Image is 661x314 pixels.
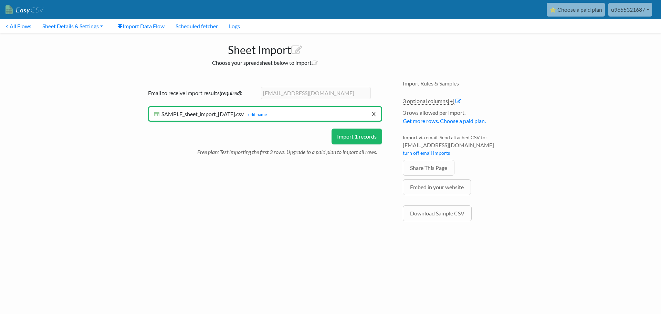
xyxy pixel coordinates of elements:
a: Import Data Flow [112,19,170,33]
p: Free plan: Test importing the first 3 rows. Upgrade to a paid plan to import all rows. [197,144,382,156]
a: u9655321687 [608,3,652,17]
span: [EMAIL_ADDRESS][DOMAIN_NAME] [403,141,520,149]
a: 3 optional columns[+] [403,98,454,105]
li: 3 rows allowed per import. [403,109,520,129]
a: x [371,107,376,120]
a: ⭐ Choose a paid plan [547,3,605,17]
label: Email to receive import results : [148,89,258,97]
button: Import 1 records [332,129,382,144]
span: [+] [448,98,454,104]
a: Embed in your website [403,179,471,195]
li: Import via email. Send attached CSV to: [403,134,520,160]
span: CSV [30,6,43,14]
iframe: Drift Widget Chat Controller [627,280,653,306]
a: Get more rows. Choose a paid plan. [403,118,486,124]
a: turn off email imports [403,150,450,156]
a: Scheduled fetcher [170,19,223,33]
a: edit name [245,112,267,117]
h2: Choose your spreadsheet below to import. [141,59,389,66]
a: Sheet Details & Settings [37,19,108,33]
a: Download Sample CSV [403,205,472,221]
h4: Import Rules & Samples [403,80,520,87]
a: Share This Page [403,160,454,176]
a: EasyCSV [6,3,43,17]
span: SAMPLE_sheet_import_[DATE].csv [161,111,244,117]
input: example@gmail.com [261,87,371,99]
a: Logs [223,19,245,33]
i: (required) [220,90,241,96]
h1: Sheet Import [141,40,389,57]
